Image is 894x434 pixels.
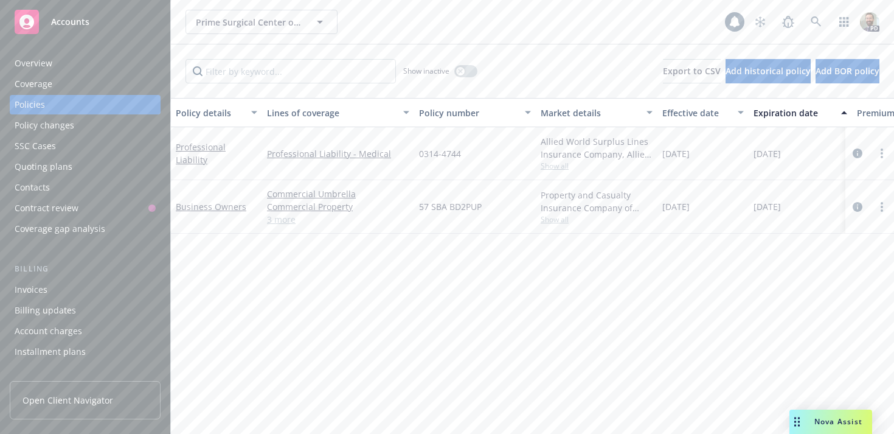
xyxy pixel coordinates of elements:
[403,66,449,76] span: Show inactive
[726,65,811,77] span: Add historical policy
[789,410,872,434] button: Nova Assist
[15,74,52,94] div: Coverage
[15,157,72,177] div: Quoting plans
[10,136,161,156] a: SSC Cases
[196,16,301,29] span: Prime Surgical Center of Mesa, LLC
[10,157,161,177] a: Quoting plans
[10,95,161,114] a: Policies
[15,301,76,320] div: Billing updates
[419,107,518,119] div: Policy number
[10,342,161,362] a: Installment plans
[10,54,161,73] a: Overview
[15,219,105,239] div: Coverage gap analysis
[804,10,828,34] a: Search
[875,200,889,214] a: more
[267,213,409,226] a: 3 more
[419,200,482,213] span: 57 SBA BD2PUP
[15,95,45,114] div: Policies
[10,5,161,39] a: Accounts
[414,98,536,127] button: Policy number
[10,74,161,94] a: Coverage
[754,200,781,213] span: [DATE]
[15,198,78,218] div: Contract review
[10,280,161,299] a: Invoices
[541,214,653,225] span: Show all
[541,135,653,161] div: Allied World Surplus Lines Insurance Company, Allied World Assurance Company (AWAC), RT Specialty...
[15,321,82,341] div: Account charges
[15,342,86,362] div: Installment plans
[776,10,800,34] a: Report a Bug
[536,98,657,127] button: Market details
[15,54,52,73] div: Overview
[789,410,805,434] div: Drag to move
[816,65,879,77] span: Add BOR policy
[663,59,721,83] button: Export to CSV
[10,198,161,218] a: Contract review
[176,201,246,212] a: Business Owners
[10,116,161,135] a: Policy changes
[814,416,862,427] span: Nova Assist
[748,10,772,34] a: Stop snowing
[267,147,409,160] a: Professional Liability - Medical
[23,394,113,407] span: Open Client Navigator
[657,98,749,127] button: Effective date
[176,107,244,119] div: Policy details
[15,136,56,156] div: SSC Cases
[749,98,852,127] button: Expiration date
[754,107,834,119] div: Expiration date
[541,107,639,119] div: Market details
[10,219,161,239] a: Coverage gap analysis
[176,141,226,166] a: Professional Liability
[662,147,690,160] span: [DATE]
[15,116,74,135] div: Policy changes
[51,17,89,27] span: Accounts
[541,161,653,171] span: Show all
[850,146,865,161] a: circleInformation
[754,147,781,160] span: [DATE]
[10,178,161,197] a: Contacts
[726,59,811,83] button: Add historical policy
[832,10,856,34] a: Switch app
[662,107,730,119] div: Effective date
[850,200,865,214] a: circleInformation
[171,98,262,127] button: Policy details
[541,189,653,214] div: Property and Casualty Insurance Company of [GEOGRAPHIC_DATA], Hartford Insurance Group
[267,107,396,119] div: Lines of coverage
[663,65,721,77] span: Export to CSV
[816,59,879,83] button: Add BOR policy
[15,280,47,299] div: Invoices
[262,98,414,127] button: Lines of coverage
[875,146,889,161] a: more
[185,10,338,34] button: Prime Surgical Center of Mesa, LLC
[662,200,690,213] span: [DATE]
[10,263,161,275] div: Billing
[860,12,879,32] img: photo
[10,301,161,320] a: Billing updates
[419,147,461,160] span: 0314-4744
[267,200,409,213] a: Commercial Property
[15,178,50,197] div: Contacts
[10,321,161,341] a: Account charges
[267,187,409,200] a: Commercial Umbrella
[185,59,396,83] input: Filter by keyword...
